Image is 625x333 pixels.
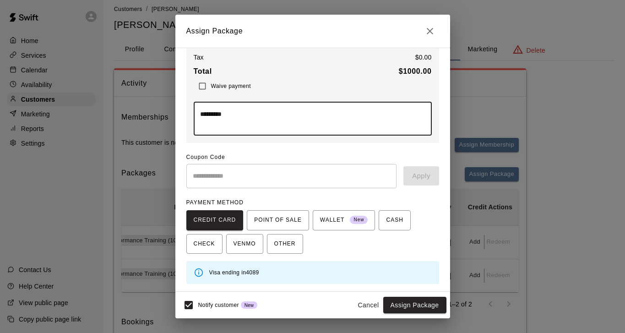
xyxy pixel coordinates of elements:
[313,210,375,230] button: WALLET New
[209,269,259,276] span: Visa ending in 4089
[415,53,432,62] p: $ 0.00
[320,213,368,228] span: WALLET
[194,67,212,75] b: Total
[198,302,239,308] span: Notify customer
[421,22,439,40] button: Close
[386,213,403,228] span: CASH
[274,237,296,251] span: OTHER
[194,213,236,228] span: CREDIT CARD
[234,237,256,251] span: VENMO
[186,210,244,230] button: CREDIT CARD
[175,15,450,48] h2: Assign Package
[211,83,251,89] span: Waive payment
[254,213,301,228] span: POINT OF SALE
[226,234,263,254] button: VENMO
[194,237,215,251] span: CHECK
[399,67,432,75] b: $ 1000.00
[379,210,410,230] button: CASH
[194,53,204,62] p: Tax
[267,234,303,254] button: OTHER
[247,210,309,230] button: POINT OF SALE
[186,199,244,206] span: PAYMENT METHOD
[350,214,368,226] span: New
[354,297,383,314] button: Cancel
[383,297,446,314] button: Assign Package
[186,150,439,165] span: Coupon Code
[241,303,257,308] span: New
[186,234,223,254] button: CHECK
